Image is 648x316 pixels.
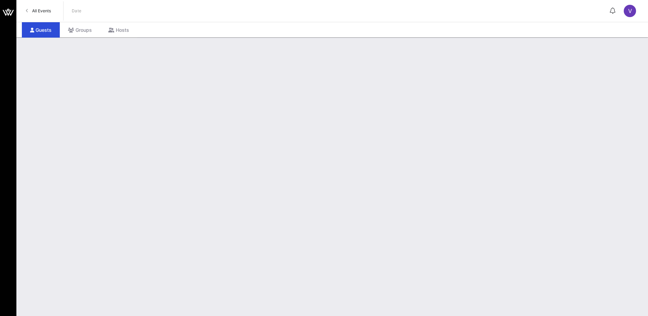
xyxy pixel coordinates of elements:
[628,8,632,14] span: V
[60,22,100,38] div: Groups
[22,22,60,38] div: Guests
[32,8,51,13] span: All Events
[100,22,137,38] div: Hosts
[22,5,55,16] a: All Events
[624,5,636,17] div: V
[72,8,82,14] p: Date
